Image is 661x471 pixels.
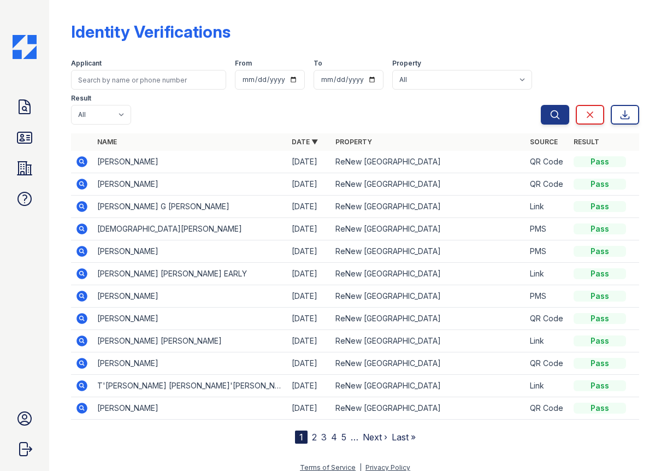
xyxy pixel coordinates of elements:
div: Identity Verifications [71,22,231,42]
td: [PERSON_NAME] [93,352,287,375]
a: 3 [321,432,327,443]
div: 1 [295,431,308,444]
td: Link [526,196,569,218]
td: [DATE] [287,285,331,308]
td: [DATE] [287,196,331,218]
a: Source [530,138,558,146]
td: [DATE] [287,352,331,375]
td: [PERSON_NAME] [PERSON_NAME] [93,330,287,352]
td: ReNew [GEOGRAPHIC_DATA] [331,240,526,263]
td: [DATE] [287,330,331,352]
td: [PERSON_NAME] [93,285,287,308]
td: QR Code [526,151,569,173]
input: Search by name or phone number [71,70,226,90]
td: QR Code [526,308,569,330]
td: T'[PERSON_NAME] [PERSON_NAME]'[PERSON_NAME] [93,375,287,397]
td: [PERSON_NAME] [93,397,287,420]
label: Applicant [71,59,102,68]
td: [PERSON_NAME] [93,240,287,263]
div: Pass [574,291,626,302]
td: [DATE] [287,218,331,240]
td: [PERSON_NAME] [PERSON_NAME] EARLY [93,263,287,285]
div: Pass [574,246,626,257]
div: Pass [574,358,626,369]
td: [PERSON_NAME] [93,308,287,330]
td: ReNew [GEOGRAPHIC_DATA] [331,330,526,352]
td: Link [526,375,569,397]
td: PMS [526,218,569,240]
td: [DATE] [287,375,331,397]
a: Last » [392,432,416,443]
label: Property [392,59,421,68]
div: Pass [574,268,626,279]
td: ReNew [GEOGRAPHIC_DATA] [331,218,526,240]
label: From [235,59,252,68]
a: Result [574,138,599,146]
a: 2 [312,432,317,443]
a: 4 [331,432,337,443]
div: Pass [574,201,626,212]
td: ReNew [GEOGRAPHIC_DATA] [331,196,526,218]
td: QR Code [526,397,569,420]
div: Pass [574,380,626,391]
div: Pass [574,403,626,414]
td: ReNew [GEOGRAPHIC_DATA] [331,263,526,285]
td: [DATE] [287,240,331,263]
span: … [351,431,358,444]
img: CE_Icon_Blue-c292c112584629df590d857e76928e9f676e5b41ef8f769ba2f05ee15b207248.png [13,35,37,59]
div: Pass [574,156,626,167]
div: Pass [574,335,626,346]
td: ReNew [GEOGRAPHIC_DATA] [331,397,526,420]
td: QR Code [526,352,569,375]
td: ReNew [GEOGRAPHIC_DATA] [331,375,526,397]
div: Pass [574,179,626,190]
div: Pass [574,313,626,324]
td: [DATE] [287,308,331,330]
td: ReNew [GEOGRAPHIC_DATA] [331,151,526,173]
td: [DATE] [287,263,331,285]
td: ReNew [GEOGRAPHIC_DATA] [331,173,526,196]
td: [DATE] [287,397,331,420]
a: Date ▼ [292,138,318,146]
td: QR Code [526,173,569,196]
td: Link [526,263,569,285]
td: [PERSON_NAME] [93,173,287,196]
td: ReNew [GEOGRAPHIC_DATA] [331,285,526,308]
td: PMS [526,285,569,308]
td: ReNew [GEOGRAPHIC_DATA] [331,352,526,375]
td: ReNew [GEOGRAPHIC_DATA] [331,308,526,330]
td: PMS [526,240,569,263]
label: To [314,59,322,68]
label: Result [71,94,91,103]
a: Next › [363,432,387,443]
a: Property [335,138,372,146]
td: [PERSON_NAME] [93,151,287,173]
td: [DATE] [287,151,331,173]
td: [PERSON_NAME] G [PERSON_NAME] [93,196,287,218]
td: [DEMOGRAPHIC_DATA][PERSON_NAME] [93,218,287,240]
a: 5 [341,432,346,443]
td: [DATE] [287,173,331,196]
td: Link [526,330,569,352]
div: Pass [574,223,626,234]
a: Name [97,138,117,146]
